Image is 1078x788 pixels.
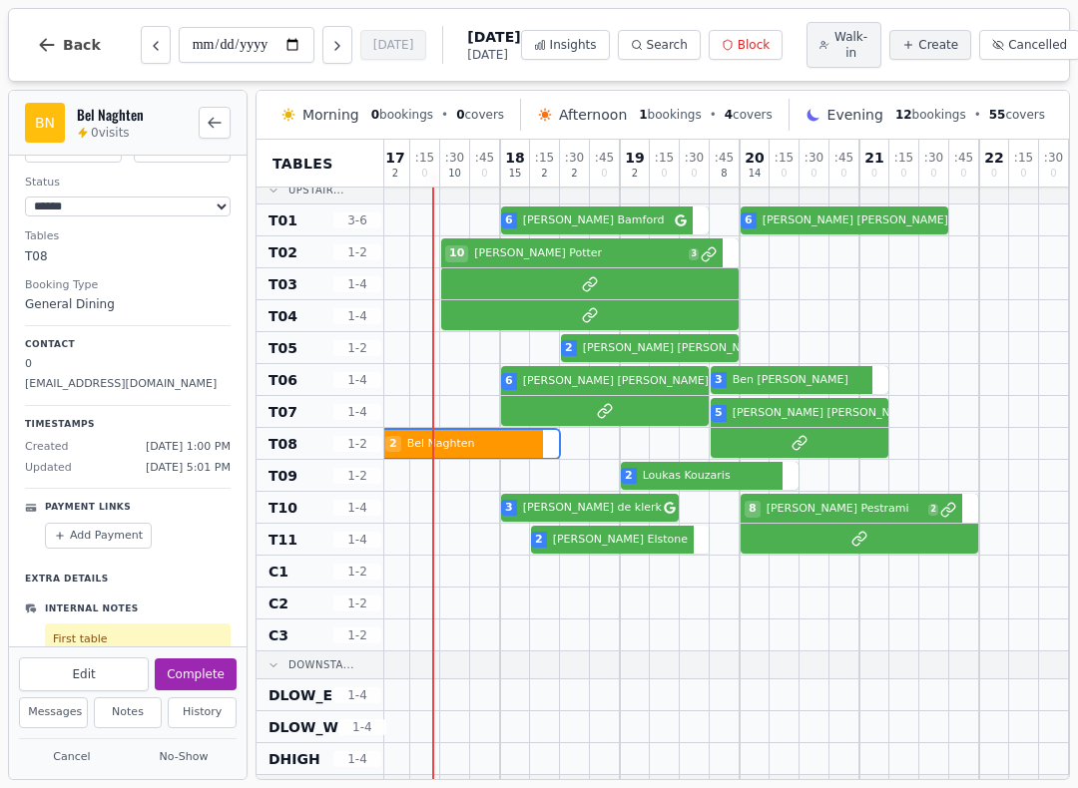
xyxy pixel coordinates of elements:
[745,501,761,518] span: 8
[960,169,966,179] span: 0
[269,685,332,705] span: DLOW_E
[725,107,773,123] span: covers
[519,500,662,517] span: [PERSON_NAME] de klerk
[1008,37,1067,53] span: Cancelled
[141,26,171,64] button: Previous day
[269,593,288,613] span: C2
[1044,152,1063,164] span: : 30
[269,466,297,486] span: T09
[505,151,524,165] span: 18
[954,152,973,164] span: : 45
[661,169,667,179] span: 0
[269,530,297,550] span: T11
[456,107,504,123] span: covers
[900,169,906,179] span: 0
[155,658,237,690] button: Complete
[269,402,297,422] span: T07
[168,697,237,728] button: History
[94,697,163,728] button: Notes
[421,169,427,179] span: 0
[269,625,288,645] span: C3
[595,152,614,164] span: : 45
[984,151,1003,165] span: 22
[269,210,297,230] span: T01
[269,717,338,737] span: DLOW_W
[928,504,938,516] span: 2
[333,276,381,292] span: 1 - 4
[403,436,537,453] span: Bel Naghten
[91,125,130,141] span: 0 visits
[25,103,65,143] div: BN
[448,169,461,179] span: 10
[989,107,1045,123] span: covers
[1020,169,1026,179] span: 0
[685,152,704,164] span: : 30
[894,152,913,164] span: : 15
[131,745,237,770] button: No-Show
[639,108,647,122] span: 1
[549,532,688,549] span: [PERSON_NAME] Elstone
[579,340,769,357] span: [PERSON_NAME] [PERSON_NAME]
[272,154,333,174] span: Tables
[360,30,427,60] button: [DATE]
[864,151,883,165] span: 21
[565,340,573,357] span: 2
[385,151,404,165] span: 17
[25,277,231,294] dt: Booking Type
[333,436,381,452] span: 1 - 2
[550,37,597,53] span: Insights
[25,338,231,352] p: Contact
[53,631,223,648] p: First table
[333,340,381,356] span: 1 - 2
[269,434,297,454] span: T08
[759,212,948,229] span: [PERSON_NAME] [PERSON_NAME]
[269,338,297,358] span: T05
[445,245,468,262] span: 10
[775,152,794,164] span: : 15
[333,751,381,767] span: 1 - 4
[895,107,966,123] span: bookings
[565,152,584,164] span: : 30
[445,152,464,164] span: : 30
[505,212,513,229] span: 6
[25,175,231,192] dt: Status
[269,562,288,582] span: C1
[467,27,520,47] span: [DATE]
[749,169,762,179] span: 14
[322,26,352,64] button: Next day
[709,30,783,60] button: Block
[25,247,231,265] dd: T08
[675,214,687,226] svg: Google booking
[25,418,231,432] p: Timestamps
[333,212,381,228] span: 3 - 6
[470,245,687,262] span: [PERSON_NAME] Potter
[571,169,577,179] span: 2
[930,169,936,179] span: 0
[691,169,697,179] span: 0
[371,107,433,123] span: bookings
[509,169,522,179] span: 15
[333,687,381,703] span: 1 - 4
[199,107,231,139] button: Back to bookings list
[655,152,674,164] span: : 15
[269,498,297,518] span: T10
[895,108,912,122] span: 12
[639,107,701,123] span: bookings
[810,169,816,179] span: 0
[715,152,734,164] span: : 45
[19,745,125,770] button: Cancel
[535,532,543,549] span: 2
[745,212,753,229] span: 6
[288,657,354,672] span: Downsta...
[974,107,981,123] span: •
[710,107,717,123] span: •
[840,169,846,179] span: 0
[889,30,971,60] button: Create
[725,108,733,122] span: 4
[871,169,877,179] span: 0
[745,151,764,165] span: 20
[392,169,398,179] span: 2
[519,212,673,229] span: [PERSON_NAME] Bamford
[146,439,231,456] span: [DATE] 1:00 PM
[25,228,231,245] dt: Tables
